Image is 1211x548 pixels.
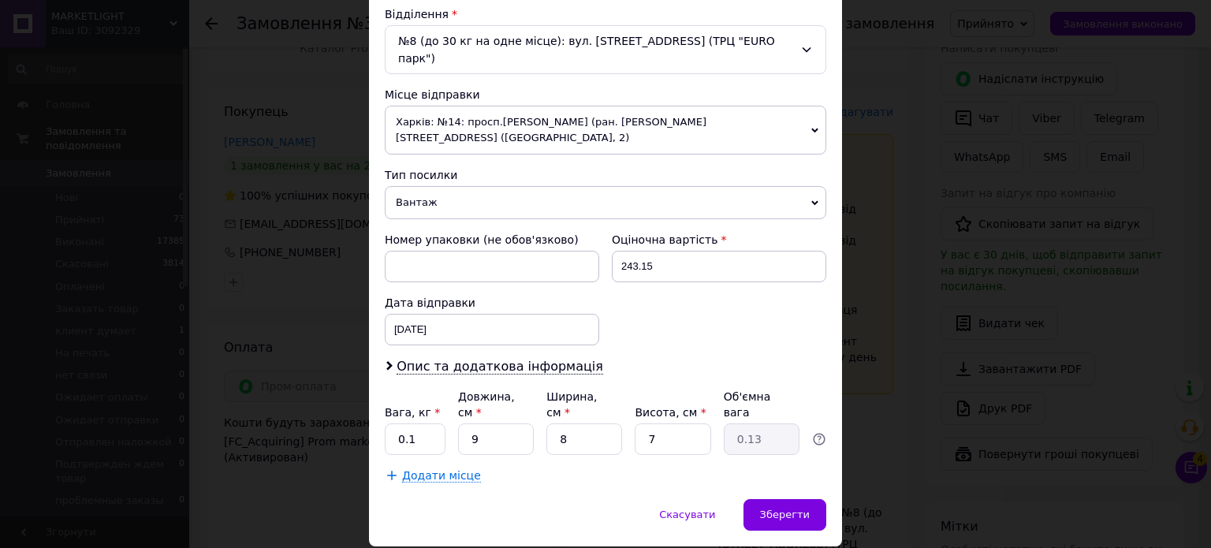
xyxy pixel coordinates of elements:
[635,406,706,419] label: Висота, см
[612,232,826,248] div: Оціночна вартість
[385,6,826,22] div: Відділення
[546,390,597,419] label: Ширина, см
[760,509,810,520] span: Зберегти
[385,106,826,155] span: Харків: №14: просп.[PERSON_NAME] (ран. [PERSON_NAME][STREET_ADDRESS] ([GEOGRAPHIC_DATA], 2)
[659,509,715,520] span: Скасувати
[402,469,481,483] span: Додати місце
[385,232,599,248] div: Номер упаковки (не обов'язково)
[385,295,599,311] div: Дата відправки
[724,389,799,420] div: Об'ємна вага
[385,186,826,219] span: Вантаж
[397,359,603,375] span: Опис та додаткова інформація
[385,25,826,74] div: №8 (до 30 кг на одне місце): вул. [STREET_ADDRESS] (ТРЦ "EURO парк")
[385,88,480,101] span: Місце відправки
[458,390,515,419] label: Довжина, см
[385,406,440,419] label: Вага, кг
[385,169,457,181] span: Тип посилки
